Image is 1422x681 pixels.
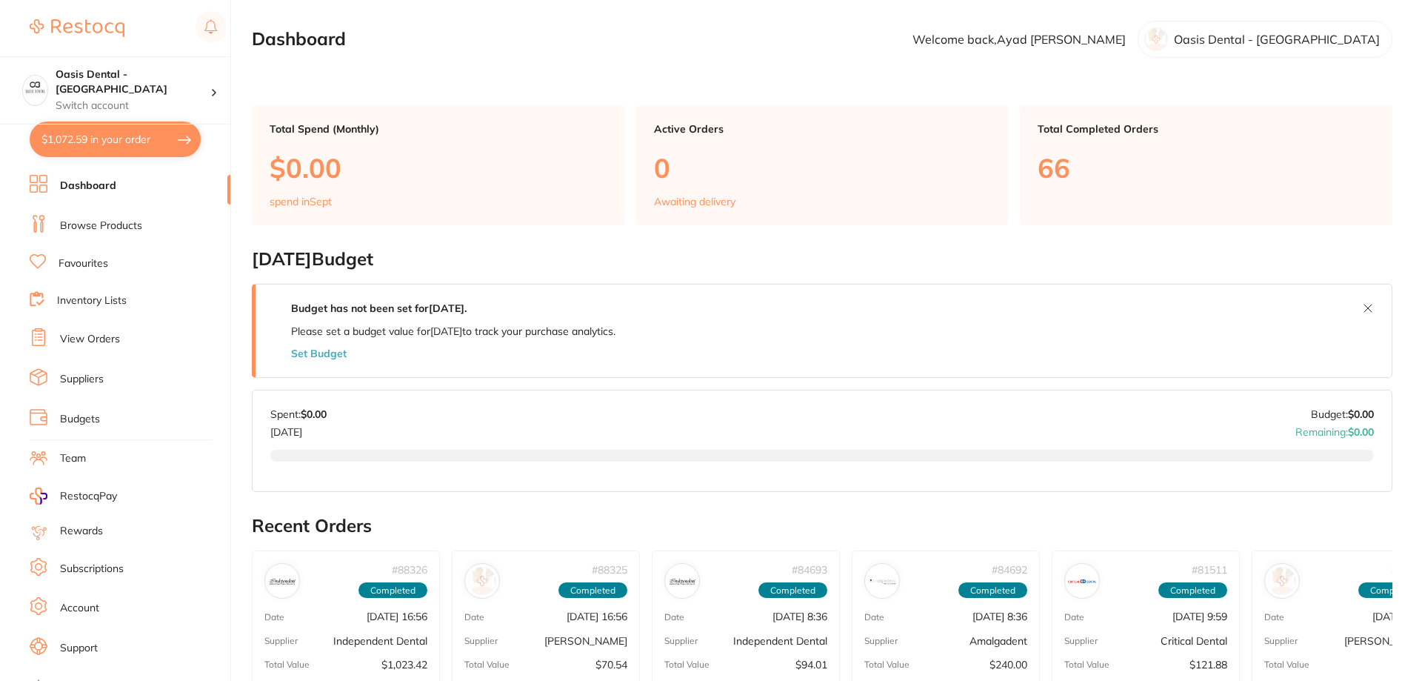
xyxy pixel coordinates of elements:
a: Inventory Lists [57,293,127,308]
a: Favourites [59,256,108,271]
p: $94.01 [795,659,827,671]
p: Date [664,612,684,622]
p: Spent: [270,408,327,420]
img: Oasis Dental - West End [23,76,47,100]
a: View Orders [60,332,120,347]
img: Restocq Logo [30,19,124,37]
a: Budgets [60,412,100,427]
a: Account [60,601,99,616]
p: Supplier [664,636,698,646]
p: Welcome back, Ayad [PERSON_NAME] [912,33,1126,46]
a: Total Completed Orders66 [1020,105,1392,225]
img: Independent Dental [668,567,696,595]
p: # 84693 [792,564,827,576]
p: 66 [1038,153,1375,183]
p: Active Orders [654,123,991,135]
p: Supplier [1064,636,1098,646]
a: Restocq Logo [30,11,124,45]
p: Critical Dental [1161,635,1227,647]
span: Completed [358,582,427,599]
p: Date [1264,612,1284,622]
a: RestocqPay [30,488,117,505]
p: Total Completed Orders [1038,123,1375,135]
p: Please set a budget value for [DATE] to track your purchase analytics. [291,325,615,337]
a: Rewards [60,524,103,539]
p: # 84692 [992,564,1027,576]
a: Dashboard [60,179,116,193]
p: # 88325 [592,564,627,576]
a: Team [60,451,86,466]
span: Completed [558,582,627,599]
p: Total Spend (Monthly) [270,123,607,135]
p: Awaiting delivery [654,196,735,207]
p: $70.54 [595,659,627,671]
a: Total Spend (Monthly)$0.00spend inSept [252,105,624,225]
p: [DATE] [270,420,327,438]
p: [DATE] 9:59 [1172,611,1227,622]
p: Total Value [1064,660,1109,670]
a: Suppliers [60,372,104,387]
p: Amalgadent [969,635,1027,647]
img: Independent Dental [268,567,296,595]
p: Date [464,612,484,622]
h2: [DATE] Budget [252,249,1392,270]
strong: $0.00 [1348,408,1374,421]
p: Independent Dental [333,635,427,647]
a: Support [60,641,98,656]
p: [DATE] 16:56 [367,611,427,622]
a: Browse Products [60,219,142,233]
strong: $0.00 [301,408,327,421]
p: $0.00 [270,153,607,183]
p: Date [864,612,884,622]
img: Adam Dental [1268,567,1296,595]
span: Completed [1158,582,1227,599]
span: Completed [758,582,827,599]
button: Set Budget [291,348,347,359]
a: Subscriptions [60,562,124,577]
p: spend in Sept [270,196,332,207]
p: [DATE] 8:36 [972,611,1027,622]
p: [DATE] 16:56 [567,611,627,622]
p: Total Value [864,660,909,670]
h2: Dashboard [252,29,346,50]
p: Supplier [864,636,898,646]
p: Oasis Dental - [GEOGRAPHIC_DATA] [1174,33,1380,46]
p: # 81511 [1192,564,1227,576]
strong: $0.00 [1348,425,1374,439]
p: Total Value [1264,660,1309,670]
span: Completed [958,582,1027,599]
p: Independent Dental [733,635,827,647]
p: [DATE] 8:36 [772,611,827,622]
p: # 88326 [392,564,427,576]
button: $1,072.59 in your order [30,122,201,157]
strong: Budget has not been set for [DATE] . [291,302,467,315]
p: 0 [654,153,991,183]
p: Total Value [464,660,510,670]
p: Date [1064,612,1084,622]
span: RestocqPay [60,489,117,504]
p: Date [264,612,284,622]
a: Active Orders0Awaiting delivery [636,105,1009,225]
p: Total Value [264,660,310,670]
p: $240.00 [989,659,1027,671]
p: $1,023.42 [381,659,427,671]
p: Remaining: [1295,420,1374,438]
img: Critical Dental [1068,567,1096,595]
p: Switch account [56,99,210,113]
p: Supplier [1264,636,1298,646]
p: $121.88 [1189,659,1227,671]
p: [PERSON_NAME] [544,635,627,647]
p: Budget: [1311,408,1374,420]
p: Supplier [464,636,498,646]
p: Total Value [664,660,710,670]
h4: Oasis Dental - West End [56,67,210,96]
p: Supplier [264,636,298,646]
h2: Recent Orders [252,516,1392,537]
img: Adam Dental [468,567,496,595]
img: Amalgadent [868,567,896,595]
img: RestocqPay [30,488,47,505]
